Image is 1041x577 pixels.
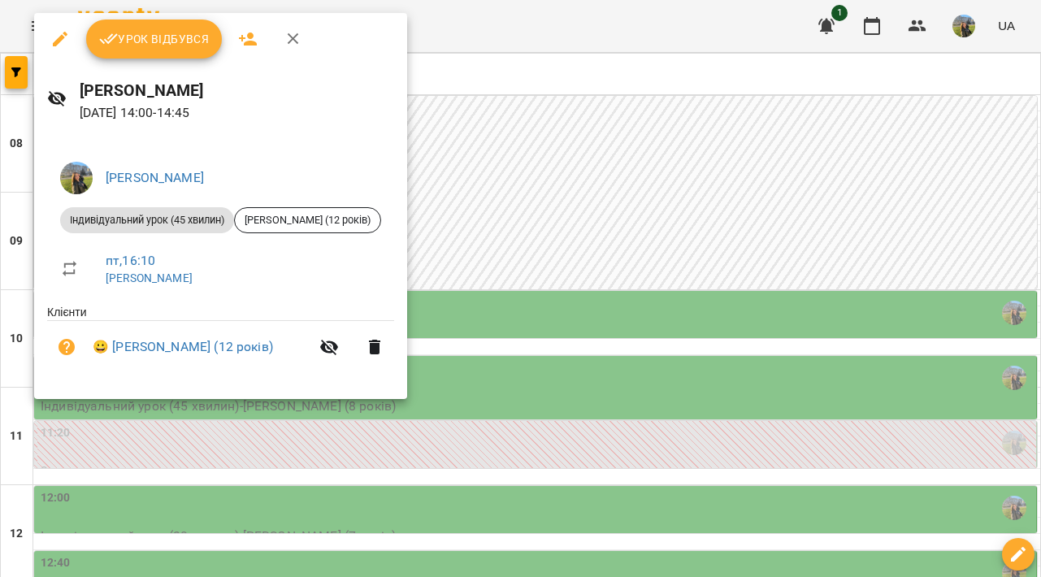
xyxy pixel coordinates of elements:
[234,207,381,233] div: [PERSON_NAME] (12 років)
[106,253,155,268] a: пт , 16:10
[235,213,380,228] span: [PERSON_NAME] (12 років)
[80,78,394,103] h6: [PERSON_NAME]
[106,170,204,185] a: [PERSON_NAME]
[60,162,93,194] img: f0a73d492ca27a49ee60cd4b40e07bce.jpeg
[47,304,394,380] ul: Клієнти
[106,271,193,284] a: [PERSON_NAME]
[93,337,273,357] a: 😀 [PERSON_NAME] (12 років)
[80,103,394,123] p: [DATE] 14:00 - 14:45
[99,29,210,49] span: Урок відбувся
[47,328,86,367] button: Візит ще не сплачено. Додати оплату?
[60,213,234,228] span: Індивідуальний урок (45 хвилин)
[86,20,223,59] button: Урок відбувся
